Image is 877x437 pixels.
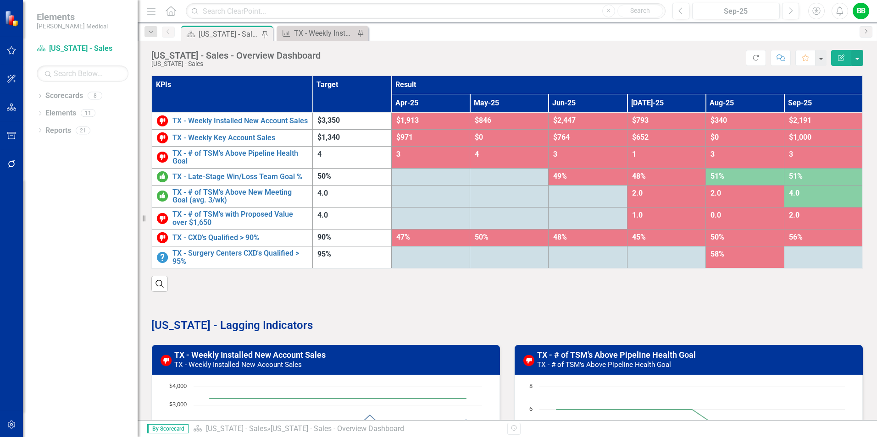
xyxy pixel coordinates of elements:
[710,116,727,125] span: $340
[537,350,696,360] a: TX - # of TSM's Above Pipeline Health Goal
[632,189,643,197] span: 2.0
[475,233,488,241] span: 50%
[172,134,308,142] a: TX - Weekly Key Account Sales
[710,233,724,241] span: 50%
[617,5,663,17] button: Search
[174,350,326,360] a: TX - Weekly Installed New Account Sales
[396,133,413,142] span: $971
[279,27,355,39] a: TX - Weekly Installed New Account Sales
[5,11,21,27] img: ClearPoint Strategy
[169,382,187,390] text: $4,000
[152,208,313,229] td: Double-Click to Edit Right Click for Context Menu
[157,252,168,263] img: No Information
[317,150,322,158] span: 4
[152,229,313,246] td: Double-Click to Edit Right Click for Context Menu
[172,149,308,165] a: TX - # of TSM's Above Pipeline Health Goal
[37,44,128,54] a: [US_STATE] - Sales
[317,116,340,125] span: $3,350
[789,133,811,142] span: $1,000
[157,132,168,143] img: Below Target
[630,7,650,14] span: Search
[553,233,567,241] span: 48%
[152,129,313,146] td: Double-Click to Edit Right Click for Context Menu
[553,172,567,180] span: 49%
[710,250,724,258] span: 58%
[169,400,187,408] text: $3,000
[37,11,108,22] span: Elements
[45,108,76,119] a: Elements
[294,27,355,39] div: TX - Weekly Installed New Account Sales
[172,210,308,226] a: TX - # of TSM's with Proposed Value over $1,650
[710,172,724,180] span: 51%
[692,3,780,19] button: Sep-25
[317,233,331,241] span: 90%
[172,173,308,181] a: TX - Late-Stage Win/Loss Team Goal %
[174,361,302,369] small: TX - Weekly Installed New Account Sales
[45,91,83,101] a: Scorecards
[317,133,340,142] span: $1,340
[710,189,721,197] span: 2.0
[853,3,869,19] button: BB
[789,172,803,180] span: 51%
[37,22,108,30] small: [PERSON_NAME] Medical
[710,133,719,142] span: $0
[789,150,793,158] span: 3
[632,233,646,241] span: 45%
[710,150,715,158] span: 3
[529,382,533,390] text: 8
[632,172,646,180] span: 48%
[199,28,259,40] div: [US_STATE] - Sales - Overview Dashboard
[193,424,500,434] div: »
[632,211,643,219] span: 1.0
[396,150,400,158] span: 3
[695,6,777,17] div: Sep-25
[157,213,168,224] img: Below Target
[147,424,189,433] span: By Scorecard
[789,189,799,197] span: 4.0
[523,355,534,366] img: Below Target
[475,116,491,125] span: $846
[710,211,721,219] span: 0.0
[157,115,168,126] img: Below Target
[151,50,321,60] div: [US_STATE] - Sales - Overview Dashboard
[206,424,267,433] a: [US_STATE] - Sales
[537,361,671,369] small: TX - # of TSM's Above Pipeline Health Goal
[152,146,313,168] td: Double-Click to Edit Right Click for Context Menu
[396,116,419,125] span: $1,913
[186,3,666,19] input: Search ClearPoint...
[172,249,308,265] a: TX - Surgery Centers CXD's Qualified > 95%
[81,109,95,117] div: 11
[555,408,830,434] g: Target, line 2 of 2 with 9 data points.
[475,133,483,142] span: $0
[553,133,570,142] span: $764
[157,232,168,243] img: Below Target
[172,117,308,125] a: TX - Weekly Installed New Account Sales
[553,150,557,158] span: 3
[789,211,799,219] span: 2.0
[37,66,128,82] input: Search Below...
[151,319,313,332] strong: [US_STATE] - Lagging Indicators
[172,234,308,242] a: TX - CXD's Qualified > 90%
[317,189,328,197] span: 4.0
[317,250,331,258] span: 95%
[88,92,102,100] div: 8
[553,116,576,125] span: $2,447
[271,424,404,433] div: [US_STATE] - Sales - Overview Dashboard
[76,126,90,134] div: 21
[396,233,410,241] span: 47%
[152,185,313,207] td: Double-Click to Edit Right Click for Context Menu
[151,60,321,67] div: [US_STATE] - Sales
[317,172,331,180] span: 50%
[157,171,168,182] img: On or Above Target
[152,112,313,129] td: Double-Click to Edit Right Click for Context Menu
[45,126,71,136] a: Reports
[208,397,468,400] g: Target, line 2 of 2 with 9 data points.
[475,150,479,158] span: 4
[632,150,636,158] span: 1
[161,355,172,366] img: Below Target
[157,191,168,202] img: On or Above Target
[157,152,168,163] img: Below Target
[169,418,187,426] text: $2,000
[152,168,313,185] td: Double-Click to Edit Right Click for Context Menu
